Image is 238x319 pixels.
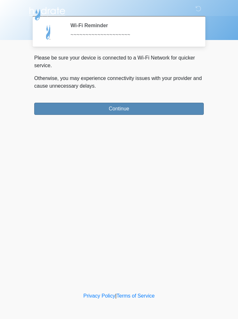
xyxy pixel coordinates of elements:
a: Terms of Service [116,293,155,299]
a: Privacy Policy [83,293,115,299]
div: ~~~~~~~~~~~~~~~~~~~~ [70,31,194,39]
img: Agent Avatar [39,22,58,42]
p: Otherwise, you may experience connectivity issues with your provider and cause unnecessary delays [34,75,204,90]
p: Please be sure your device is connected to a Wi-Fi Network for quicker service. [34,54,204,69]
img: Hydrate IV Bar - Flagstaff Logo [28,5,66,21]
span: . [95,83,96,89]
a: | [115,293,116,299]
button: Continue [34,103,204,115]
